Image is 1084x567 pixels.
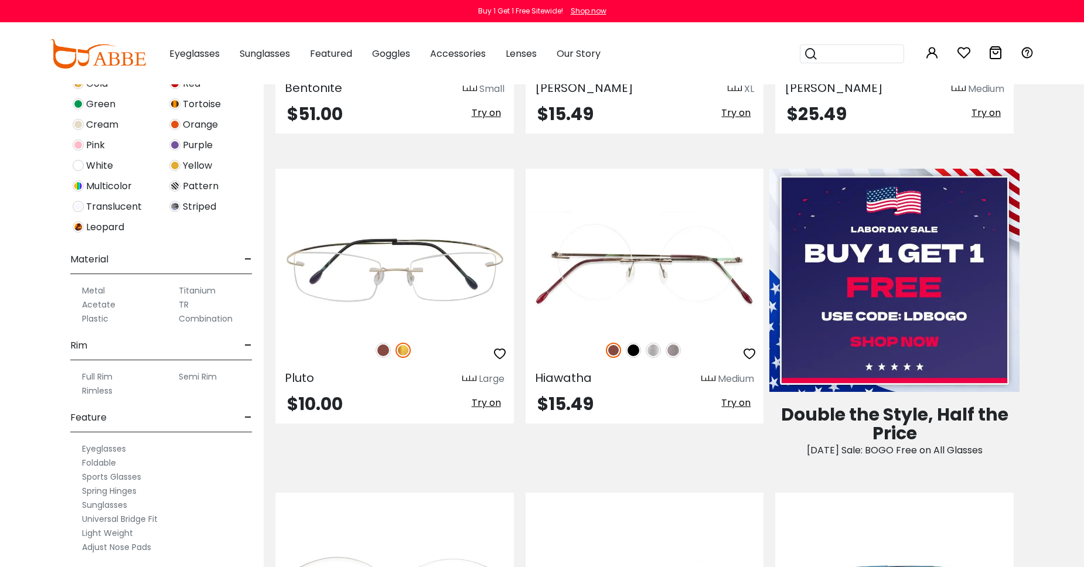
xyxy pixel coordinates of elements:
label: TR [179,298,189,312]
span: $15.49 [537,391,594,416]
span: Cream [86,118,118,132]
span: $25.49 [787,101,847,127]
img: Pattern [169,180,180,192]
img: size ruler [701,375,715,384]
span: Rim [70,332,87,360]
button: Try on [718,395,754,411]
img: Labor Day Sale [769,169,1020,392]
img: Gold Pluto - Memory,Metal ,Adjust Nose Pads [275,211,514,330]
button: Try on [968,105,1004,121]
span: Try on [472,396,501,409]
span: - [244,404,252,432]
span: Material [70,245,108,274]
label: Combination [179,312,233,326]
img: size ruler [462,375,476,384]
span: Translucent [86,200,142,214]
span: Pluto [285,370,314,386]
span: - [244,245,252,274]
img: Translucent [73,201,84,212]
img: Striped [169,201,180,212]
span: Striped [183,200,216,214]
span: Orange [183,118,218,132]
span: Yellow [183,159,212,173]
img: Cream [73,119,84,130]
span: - [244,332,252,360]
img: Brown [606,343,621,358]
button: Subscribe [599,61,674,90]
label: Sunglasses [82,498,127,512]
label: Spring Hinges [82,484,137,498]
img: Gun [666,343,681,358]
label: Titanium [179,283,216,298]
span: Try on [472,106,501,119]
label: Full Rim [82,370,113,384]
span: Pink [86,138,105,152]
span: Pattern [183,179,219,193]
img: White [73,160,84,171]
span: Hiawatha [535,370,592,386]
span: Purple [183,138,213,152]
label: Eyeglasses [82,442,126,456]
img: Purple [169,139,180,151]
img: Pink [73,139,84,151]
img: Multicolor [73,180,84,192]
span: [DATE] Sale: BOGO Free on All Glasses [807,443,983,457]
label: Universal Bridge Fit [82,512,158,526]
span: Multicolor [86,179,132,193]
div: Large [479,372,504,386]
label: Foldable [82,456,116,470]
span: Try on [971,106,1001,119]
button: Try on [468,395,504,411]
label: Sports Glasses [82,470,141,484]
label: Semi Rim [179,370,217,384]
label: Metal [82,283,105,298]
span: Double the Style, Half the Price [781,402,1008,446]
button: Later [540,61,592,90]
span: Try on [721,106,751,119]
img: Orange [169,119,180,130]
img: Brown [376,343,391,358]
label: Plastic [82,312,108,326]
img: Leopard [73,221,84,233]
div: Subscribe to our notifications for the latest news and updates. You can disable anytime. [456,14,674,41]
img: Silver [646,343,661,358]
span: $10.00 [287,391,343,416]
span: Feature [70,404,107,432]
label: Rimless [82,384,113,398]
img: Gold [396,343,411,358]
button: Try on [468,105,504,121]
label: Acetate [82,298,115,312]
span: Try on [721,396,751,409]
span: $15.49 [537,101,594,127]
div: Medium [718,372,754,386]
label: Adjust Nose Pads [82,540,151,554]
label: Light Weight [82,526,133,540]
button: Try on [718,105,754,121]
img: Yellow [169,160,180,171]
span: $51.00 [287,101,343,127]
img: notification icon [410,14,456,61]
span: White [86,159,113,173]
span: Leopard [86,220,124,234]
img: Black [626,343,641,358]
img: Brown Hiawatha - Metal ,Adjust Nose Pads [526,211,764,330]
